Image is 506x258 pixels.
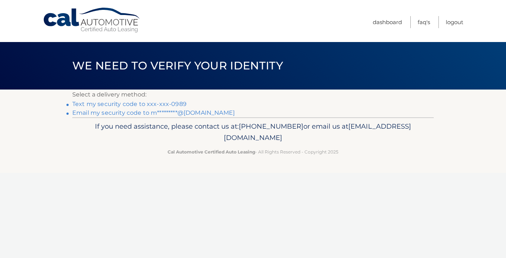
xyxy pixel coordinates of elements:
[373,16,402,28] a: Dashboard
[72,100,187,107] a: Text my security code to xxx-xxx-0989
[77,121,429,144] p: If you need assistance, please contact us at: or email us at
[77,148,429,156] p: - All Rights Reserved - Copyright 2025
[239,122,303,130] span: [PHONE_NUMBER]
[168,149,255,155] strong: Cal Automotive Certified Auto Leasing
[43,7,141,33] a: Cal Automotive
[72,90,434,100] p: Select a delivery method:
[72,109,235,116] a: Email my security code to m*********@[DOMAIN_NAME]
[72,59,283,72] span: We need to verify your identity
[446,16,463,28] a: Logout
[418,16,430,28] a: FAQ's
